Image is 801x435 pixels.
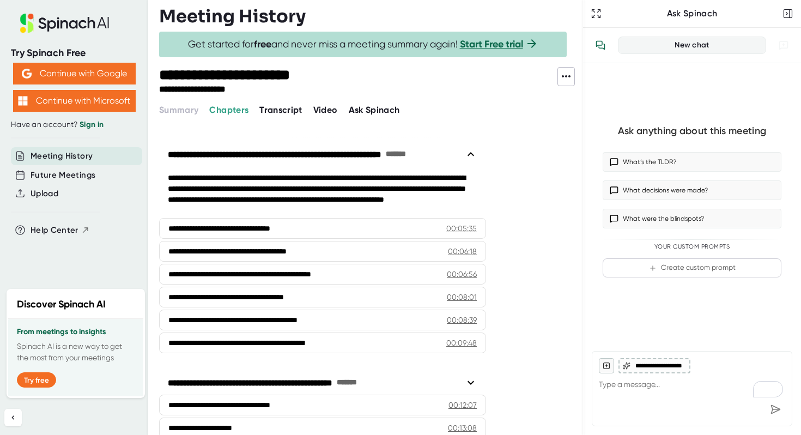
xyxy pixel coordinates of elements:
[603,243,781,251] div: Your Custom Prompts
[11,120,137,130] div: Have an account?
[349,104,400,117] button: Ask Spinach
[17,297,106,312] h2: Discover Spinach AI
[590,34,611,56] button: View conversation history
[188,38,538,51] span: Get started for and never miss a meeting summary again!
[625,40,759,50] div: New chat
[446,223,477,234] div: 00:05:35
[618,125,766,137] div: Ask anything about this meeting
[22,69,32,78] img: Aehbyd4JwY73AAAAAElFTkSuQmCC
[460,38,523,50] a: Start Free trial
[603,180,781,200] button: What decisions were made?
[349,105,400,115] span: Ask Spinach
[11,47,137,59] div: Try Spinach Free
[209,104,248,117] button: Chapters
[448,246,477,257] div: 00:06:18
[603,258,781,277] button: Create custom prompt
[17,328,135,336] h3: From meetings to insights
[313,105,338,115] span: Video
[588,6,604,21] button: Expand to Ask Spinach page
[31,150,93,162] button: Meeting History
[259,104,302,117] button: Transcript
[259,105,302,115] span: Transcript
[447,315,477,325] div: 00:08:39
[780,6,796,21] button: Close conversation sidebar
[159,105,198,115] span: Summary
[766,400,785,419] div: Send message
[31,188,58,200] button: Upload
[31,224,90,237] button: Help Center
[604,8,780,19] div: Ask Spinach
[603,152,781,172] button: What’s the TLDR?
[448,400,477,410] div: 00:12:07
[159,6,306,27] h3: Meeting History
[603,209,781,228] button: What were the blindspots?
[31,224,78,237] span: Help Center
[209,105,248,115] span: Chapters
[80,120,104,129] a: Sign in
[13,63,136,84] button: Continue with Google
[4,409,22,426] button: Collapse sidebar
[17,341,135,364] p: Spinach AI is a new way to get the most from your meetings
[254,38,271,50] b: free
[17,372,56,388] button: Try free
[446,337,477,348] div: 00:09:48
[313,104,338,117] button: Video
[447,269,477,280] div: 00:06:56
[599,373,785,400] textarea: To enrich screen reader interactions, please activate Accessibility in Grammarly extension settings
[13,90,136,112] button: Continue with Microsoft
[447,292,477,303] div: 00:08:01
[448,422,477,433] div: 00:13:08
[31,169,95,182] button: Future Meetings
[159,104,198,117] button: Summary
